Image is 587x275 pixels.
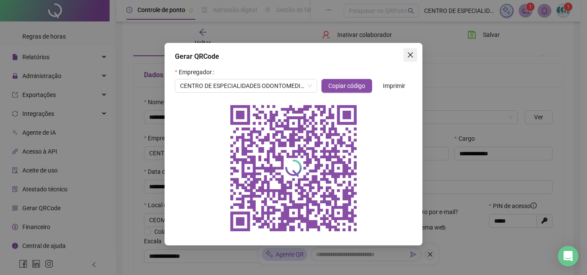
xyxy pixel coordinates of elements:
[383,81,405,91] span: Imprimir
[404,48,417,62] button: Close
[407,51,414,58] span: close
[558,246,578,266] div: Open Intercom Messenger
[376,79,412,93] button: Imprimir
[328,81,365,91] span: Copiar código
[225,100,362,237] img: qrcode do empregador
[175,51,412,62] div: Gerar QRCode
[175,65,217,79] label: Empregador
[180,79,312,92] span: CENTRO DE ESPECIALIDADES ODONTOMEDICOS LTDA
[321,79,372,93] button: Copiar código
